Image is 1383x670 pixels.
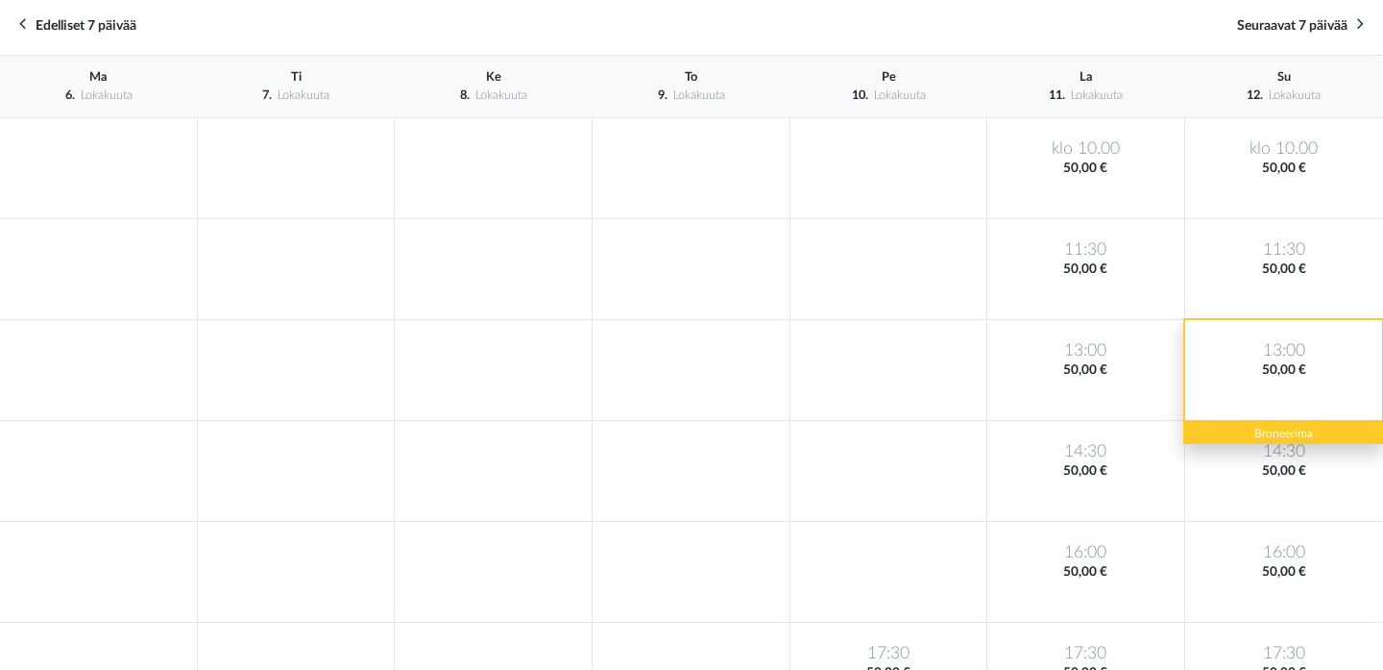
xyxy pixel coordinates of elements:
[291,71,302,83] font: Ti
[1262,262,1306,276] font: 50,00 €
[1277,71,1291,83] font: su
[874,89,926,101] font: lokakuuta
[1263,645,1305,661] font: 17:30
[1263,241,1305,258] font: 11:30
[1063,363,1107,377] font: 50,00 €
[1263,443,1305,459] font: 14:30
[89,71,108,83] font: Ma
[1262,565,1306,579] font: 50,00 €
[1063,161,1107,175] font: 50,00 €
[1250,140,1318,157] font: klo 10.00
[65,89,75,101] font: 6.
[81,89,133,101] font: lokakuuta
[1262,464,1306,478] font: 50,00 €
[1237,19,1347,33] font: Seuraavat 7 päivää
[1262,161,1306,175] font: 50,00 €
[1071,89,1123,101] font: lokakuuta
[1080,71,1093,83] font: la
[1247,89,1263,101] font: 12.
[867,645,910,661] font: 17:30
[1263,544,1305,560] font: 16:00
[882,71,896,83] font: pe
[475,89,527,101] font: lokakuuta
[685,71,697,83] font: to
[1063,565,1107,579] font: 50,00 €
[673,89,725,101] font: lokakuuta
[36,19,136,33] font: Edelliset 7 päivää
[1064,443,1106,459] font: 14:30
[1063,262,1107,276] font: 50,00 €
[1064,241,1106,258] font: 11:30
[460,89,470,101] font: 8.
[486,71,501,83] font: ke
[1063,464,1107,478] font: 50,00 €
[1049,89,1065,101] font: 11.
[1064,645,1106,661] font: 17:30
[1064,342,1106,359] font: 13:00
[1052,140,1120,157] font: klo 10.00
[19,14,136,36] a: Edelliset 7 päivää
[852,89,868,101] font: 10.
[1064,544,1106,560] font: 16:00
[1269,89,1321,101] font: lokakuuta
[278,89,329,101] font: lokakuuta
[262,89,272,101] font: 7.
[658,89,667,101] font: 9.
[1237,14,1364,36] a: Seuraavat 7 päivää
